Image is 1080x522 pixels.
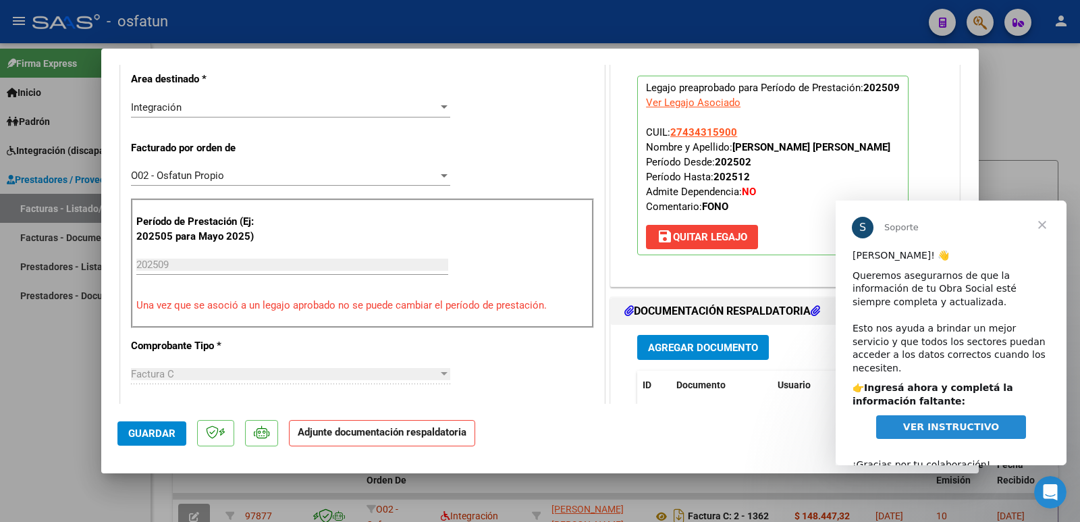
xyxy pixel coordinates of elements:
span: Guardar [128,427,175,440]
datatable-header-cell: Documento [671,371,772,400]
span: Integración [131,101,182,113]
span: Comentario: [646,201,728,213]
p: Comprobante Tipo * [131,338,270,354]
datatable-header-cell: Usuario [772,371,860,400]
button: Agregar Documento [637,335,769,360]
div: Ver Legajo Asociado [646,95,740,110]
button: Quitar Legajo [646,225,758,249]
div: ¡Gracias por tu colaboración! ​ [17,244,214,284]
datatable-header-cell: ID [637,371,671,400]
p: Area destinado * [131,72,270,87]
strong: NO [742,186,756,198]
strong: Adjunte documentación respaldatoria [298,426,466,438]
span: CUIL: Nombre y Apellido: Período Desde: Período Hasta: Admite Dependencia: [646,126,890,213]
iframe: Intercom live chat [1034,476,1066,508]
span: 27434315900 [670,126,737,138]
p: Período de Prestación (Ej: 202505 para Mayo 2025) [136,214,272,244]
span: ID [643,380,651,390]
p: Legajo preaprobado para Período de Prestación: [637,76,909,255]
p: Una vez que se asoció a un legajo aprobado no se puede cambiar el período de prestación. [136,298,589,313]
strong: FONO [702,201,728,213]
strong: 202502 [715,156,751,168]
span: Factura C [131,368,174,380]
span: Usuario [778,380,811,390]
p: Facturado por orden de [131,140,270,156]
span: Agregar Documento [648,342,758,354]
div: PREAPROBACIÓN PARA INTEGRACION [611,55,959,286]
span: Documento [676,380,726,390]
mat-icon: save [657,228,673,244]
iframe: Intercom live chat mensaje [836,201,1066,465]
h1: DOCUMENTACIÓN RESPALDATORIA [624,303,820,319]
strong: 202509 [863,82,900,94]
strong: 202512 [713,171,750,183]
button: Guardar [117,421,186,446]
span: Quitar Legajo [657,231,747,243]
mat-expansion-panel-header: DOCUMENTACIÓN RESPALDATORIA [611,298,959,325]
strong: [PERSON_NAME] [PERSON_NAME] [732,141,890,153]
span: O02 - Osfatun Propio [131,169,224,182]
